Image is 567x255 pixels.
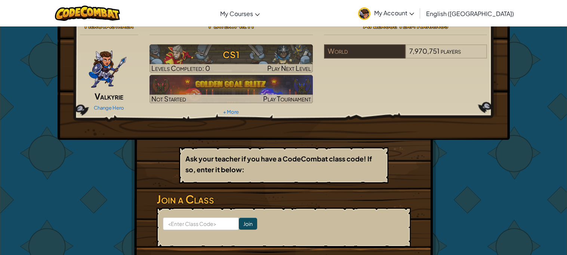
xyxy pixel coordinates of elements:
[223,109,239,115] a: + More
[422,3,518,23] a: English ([GEOGRAPHIC_DATA])
[150,44,313,73] a: Play Next Level
[354,1,418,25] a: My Account
[324,51,487,60] a: World7,970,751players
[374,9,414,17] span: My Account
[185,154,372,174] b: Ask your teacher if you have a CodeCombat class code! If so, enter it below:
[220,10,253,18] span: My Courses
[163,217,239,230] input: <Enter Class Code>
[441,47,461,55] span: players
[426,10,514,18] span: English ([GEOGRAPHIC_DATA])
[150,44,313,73] img: CS1
[267,64,311,72] span: Play Next Level
[157,191,411,208] h3: Join a Class
[55,6,120,21] img: CodeCombat logo
[150,75,313,103] img: Golden Goal
[239,218,257,230] input: Join
[151,94,186,103] span: Not Started
[151,64,210,72] span: Levels Completed: 0
[94,105,124,111] a: Change Hero
[409,47,440,55] span: 7,970,751
[150,75,313,103] a: Not StartedPlay Tournament
[358,7,370,20] img: avatar
[263,94,311,103] span: Play Tournament
[88,44,127,89] img: ValkyriePose.png
[324,44,406,59] div: World
[150,46,313,63] h3: CS1
[95,91,123,101] span: Valkyrie
[216,3,264,23] a: My Courses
